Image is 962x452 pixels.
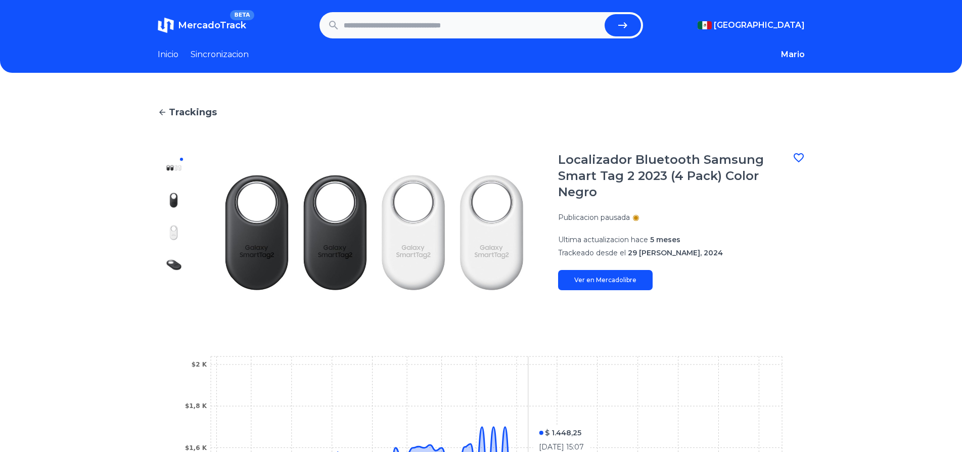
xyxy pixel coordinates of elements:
[158,105,805,119] a: Trackings
[158,17,174,33] img: MercadoTrack
[166,257,182,273] img: Localizador Bluetooth Samsung Smart Tag 2 2023 (4 Pack) Color Negro
[714,19,805,31] span: [GEOGRAPHIC_DATA]
[230,10,254,20] span: BETA
[158,17,246,33] a: MercadoTrackBETA
[185,402,207,410] tspan: $1,8 K
[178,20,246,31] span: MercadoTrack
[698,21,712,29] img: Mexico
[698,19,805,31] button: [GEOGRAPHIC_DATA]
[185,444,207,451] tspan: $1,6 K
[558,152,793,200] h1: Localizador Bluetooth Samsung Smart Tag 2 2023 (4 Pack) Color Negro
[191,361,207,368] tspan: $2 K
[166,160,182,176] img: Localizador Bluetooth Samsung Smart Tag 2 2023 (4 Pack) Color Negro
[191,49,249,61] a: Sincronizacion
[166,192,182,208] img: Localizador Bluetooth Samsung Smart Tag 2 2023 (4 Pack) Color Negro
[558,212,630,222] p: Publicacion pausada
[558,235,648,244] span: Ultima actualizacion hace
[558,270,653,290] a: Ver en Mercadolibre
[781,49,805,61] button: Mario
[166,224,182,241] img: Localizador Bluetooth Samsung Smart Tag 2 2023 (4 Pack) Color Negro
[210,152,538,313] img: Localizador Bluetooth Samsung Smart Tag 2 2023 (4 Pack) Color Negro
[558,248,626,257] span: Trackeado desde el
[158,49,178,61] a: Inicio
[166,289,182,305] img: Localizador Bluetooth Samsung Smart Tag 2 2023 (4 Pack) Color Negro
[628,248,723,257] span: 29 [PERSON_NAME], 2024
[650,235,680,244] span: 5 meses
[169,105,217,119] span: Trackings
